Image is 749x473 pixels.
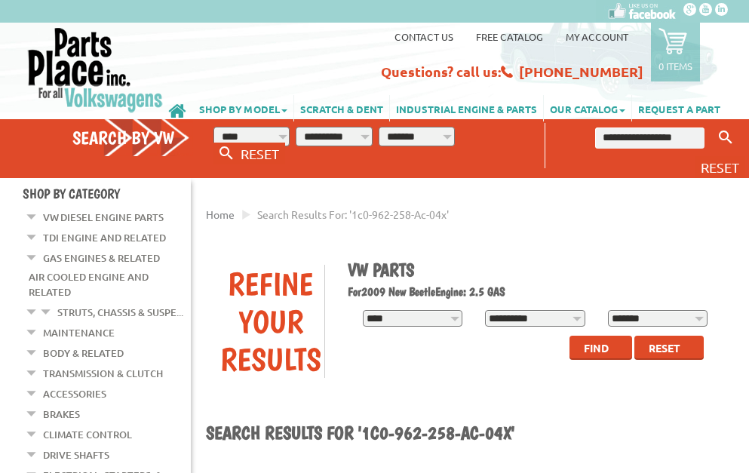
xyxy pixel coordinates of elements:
span: Reset [649,341,680,355]
div: Refine Your Results [217,265,324,378]
a: TDI Engine and Related [43,228,166,247]
a: INDUSTRIAL ENGINE & PARTS [390,95,543,121]
a: Accessories [43,384,106,404]
h4: Search by VW [72,127,190,149]
p: 0 items [658,60,692,72]
h2: 2009 New Beetle [348,284,715,299]
a: Transmission & Clutch [43,364,163,383]
a: VW Diesel Engine Parts [43,207,164,227]
button: RESET [235,143,285,164]
a: Brakes [43,404,80,424]
span: Engine: 2.5 GAS [435,284,505,299]
h1: Search results for '1c0-962-258-ac-04x' [206,422,726,446]
a: Contact us [394,30,453,43]
a: 0 items [651,23,700,81]
button: Find [569,336,632,360]
span: Search results for: '1c0-962-258-ac-04x' [257,207,449,221]
a: Body & Related [43,343,124,363]
span: Find [584,341,609,355]
span: RESET [701,159,739,175]
a: Home [206,207,235,221]
button: Keyword Search [714,125,737,150]
a: Maintenance [43,323,115,342]
a: Air Cooled Engine and Related [29,267,149,302]
a: SCRATCH & DENT [294,95,389,121]
h1: VW Parts [348,259,715,281]
button: Reset [634,336,704,360]
a: My Account [566,30,628,43]
a: Free Catalog [476,30,543,43]
a: Gas Engines & Related [43,248,160,268]
h4: Shop By Category [23,186,191,201]
span: For [348,284,361,299]
a: SHOP BY MODEL [193,95,293,121]
a: Struts, Chassis & Suspe... [57,303,183,322]
a: REQUEST A PART [632,95,726,121]
span: RESET [241,146,279,161]
button: RESET [695,156,745,178]
button: Search By VW... [213,143,239,164]
img: Parts Place Inc! [26,26,164,113]
a: Drive Shafts [43,445,109,465]
a: OUR CATALOG [544,95,631,121]
a: Climate Control [43,425,132,444]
